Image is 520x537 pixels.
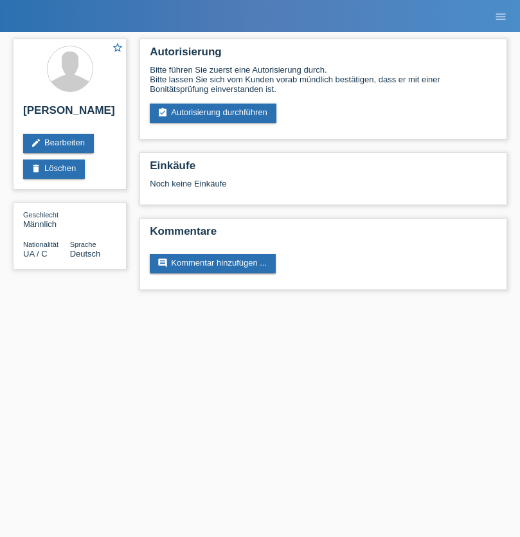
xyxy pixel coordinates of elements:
[157,107,168,118] i: assignment_turned_in
[150,225,497,244] h2: Kommentare
[488,12,514,20] a: menu
[150,254,276,273] a: commentKommentar hinzufügen ...
[150,159,497,179] h2: Einkäufe
[23,211,58,219] span: Geschlecht
[23,159,85,179] a: deleteLöschen
[157,258,168,268] i: comment
[23,241,58,248] span: Nationalität
[23,104,116,123] h2: [PERSON_NAME]
[31,138,41,148] i: edit
[23,249,48,259] span: Ukraine / C / 23.09.2021
[150,179,497,198] div: Noch keine Einkäufe
[150,65,497,94] div: Bitte führen Sie zuerst eine Autorisierung durch. Bitte lassen Sie sich vom Kunden vorab mündlich...
[31,163,41,174] i: delete
[112,42,123,55] a: star_border
[70,249,101,259] span: Deutsch
[70,241,96,248] span: Sprache
[112,42,123,53] i: star_border
[494,10,507,23] i: menu
[150,104,276,123] a: assignment_turned_inAutorisierung durchführen
[23,210,70,229] div: Männlich
[23,134,94,153] a: editBearbeiten
[150,46,497,65] h2: Autorisierung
